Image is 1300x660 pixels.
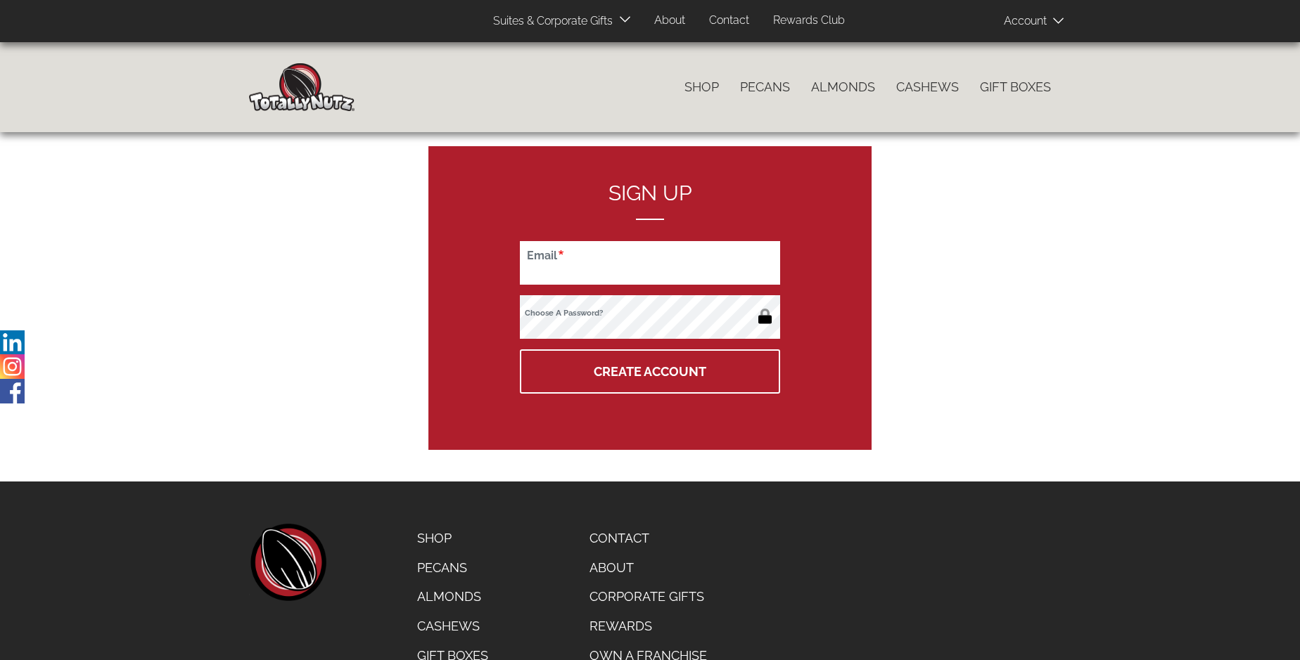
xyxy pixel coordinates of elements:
a: Rewards [579,612,718,641]
a: Cashews [886,72,969,102]
a: Cashews [407,612,499,641]
a: Almonds [407,582,499,612]
a: home [249,524,326,601]
a: Almonds [801,72,886,102]
a: About [579,553,718,583]
a: Contact [579,524,718,553]
a: Rewards Club [763,7,855,34]
button: Create Account [520,349,780,394]
a: About [644,7,696,34]
h2: Sign up [520,181,780,220]
a: Pecans [407,553,499,583]
a: Shop [674,72,729,102]
a: Contact [699,7,760,34]
a: Gift Boxes [969,72,1062,102]
a: Corporate Gifts [579,582,718,612]
a: Shop [407,524,499,553]
a: Pecans [729,72,801,102]
img: Home [249,63,355,111]
input: Email [520,241,780,285]
a: Suites & Corporate Gifts [483,8,617,35]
